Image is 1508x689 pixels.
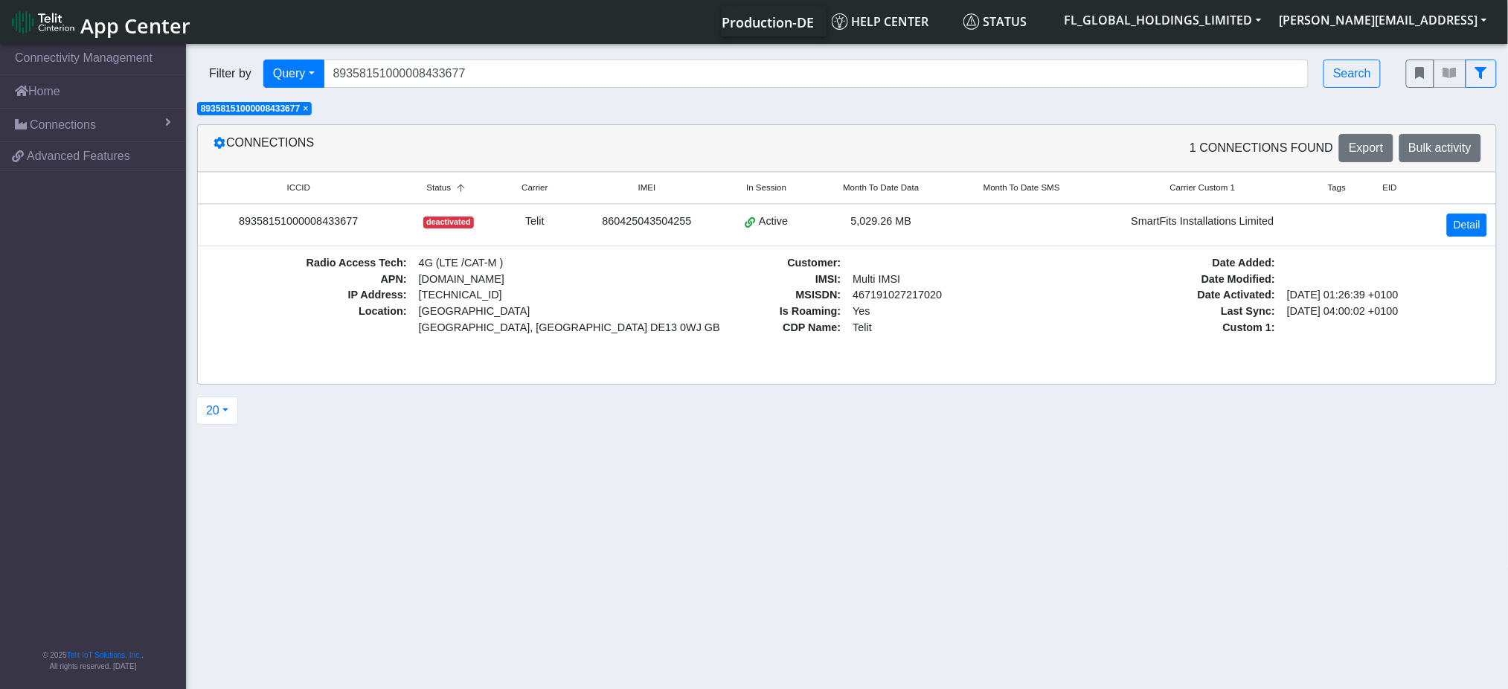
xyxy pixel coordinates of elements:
button: Query [263,60,324,88]
span: Date Added : [1075,255,1281,272]
span: deactivated [423,217,474,228]
span: Help center [832,13,929,30]
a: Help center [826,7,957,36]
span: Active [759,214,788,230]
span: Date Activated : [1075,287,1281,304]
a: Telit IoT Solutions, Inc. [67,651,141,659]
img: logo-telit-cinterion-gw-new.png [12,10,74,34]
span: Export [1349,141,1383,154]
span: Status [963,13,1027,30]
span: × [303,103,308,114]
span: Month To Date Data [843,182,919,194]
div: Telit [507,214,563,230]
span: [TECHNICAL_ID] [419,289,502,301]
a: Status [957,7,1056,36]
div: 89358151000008433677 [207,214,391,230]
span: APN : [207,272,413,288]
button: 20 [196,397,238,425]
span: Advanced Features [27,147,130,165]
input: Search... [324,60,1309,88]
div: fitlers menu [1406,60,1497,88]
button: Bulk activity [1399,134,1481,162]
span: [GEOGRAPHIC_DATA], [GEOGRAPHIC_DATA] DE13 0WJ GB [419,320,613,336]
span: 467191027217020 [847,287,1053,304]
div: Connections [202,134,847,162]
div: SmartFits Installations Limited [1101,214,1304,230]
span: App Center [80,12,190,39]
button: [PERSON_NAME][EMAIL_ADDRESS] [1271,7,1496,33]
a: Detail [1447,214,1487,237]
span: 1 Connections found [1190,139,1333,157]
span: [DOMAIN_NAME] [413,272,619,288]
span: 5,029.26 MB [851,215,912,227]
span: [DATE] 01:26:39 +0100 [1281,287,1487,304]
span: 4G (LTE /CAT-M ) [413,255,619,272]
span: Multi IMSI [847,272,1053,288]
span: EID [1383,182,1397,194]
span: Carrier Custom 1 [1170,182,1236,194]
span: In Session [746,182,786,194]
span: Carrier [522,182,548,194]
button: Search [1323,60,1381,88]
span: Telit [847,320,1053,336]
span: [GEOGRAPHIC_DATA] [419,304,613,320]
span: CDP Name : [641,320,847,336]
img: status.svg [963,13,980,30]
span: Tags [1328,182,1346,194]
span: Is Roaming : [641,304,847,320]
span: IP Address : [207,287,413,304]
span: Date Modified : [1075,272,1281,288]
span: Last Sync : [1075,304,1281,320]
button: FL_GLOBAL_HOLDINGS_LIMITED [1056,7,1271,33]
span: [DATE] 04:00:02 +0100 [1281,304,1487,320]
button: Close [303,104,308,113]
span: Bulk activity [1409,141,1472,154]
span: Location : [207,304,413,336]
span: MSISDN : [641,287,847,304]
span: Month To Date SMS [984,182,1060,194]
button: Export [1339,134,1393,162]
span: Status [426,182,451,194]
a: App Center [12,6,188,38]
span: Filter by [197,65,263,83]
img: knowledge.svg [832,13,848,30]
a: Your current platform instance [722,7,814,36]
span: Production-DE [722,13,815,31]
span: Radio Access Tech : [207,255,413,272]
span: 89358151000008433677 [201,103,300,114]
span: ICCID [287,182,310,194]
span: Custom 1 : [1075,320,1281,336]
span: Customer : [641,255,847,272]
span: Connections [30,116,96,134]
span: Yes [853,305,870,317]
div: 860425043504255 [581,214,713,230]
span: IMSI : [641,272,847,288]
span: IMEI [638,182,656,194]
